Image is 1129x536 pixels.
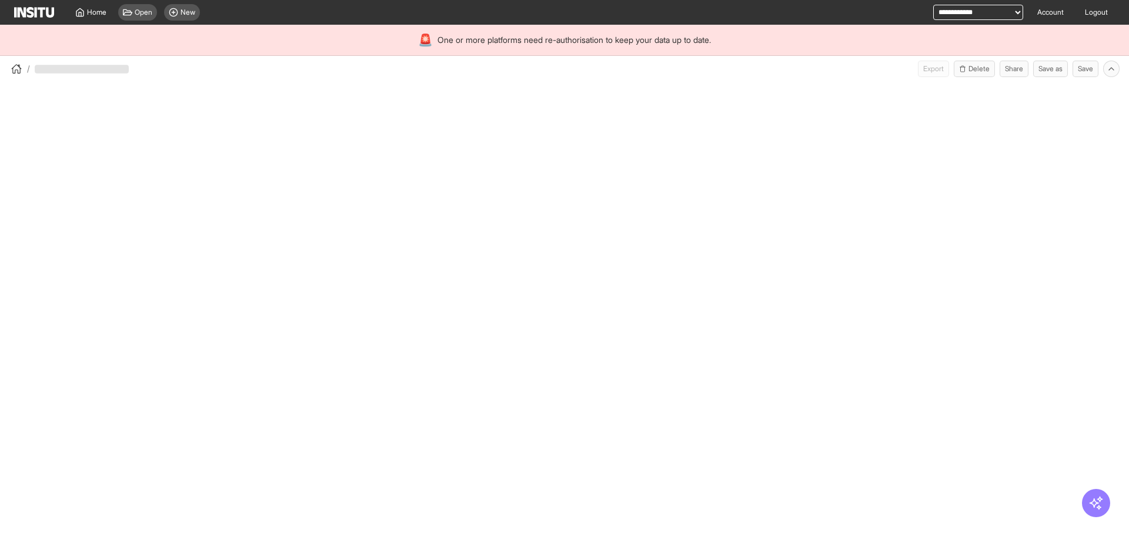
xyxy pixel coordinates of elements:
[954,61,995,77] button: Delete
[181,8,195,17] span: New
[1000,61,1028,77] button: Share
[1033,61,1068,77] button: Save as
[135,8,152,17] span: Open
[27,63,30,75] span: /
[918,61,949,77] button: Export
[918,61,949,77] span: Can currently only export from Insights reports.
[9,62,30,76] button: /
[87,8,106,17] span: Home
[437,34,711,46] span: One or more platforms need re-authorisation to keep your data up to date.
[418,32,433,48] div: 🚨
[14,7,54,18] img: Logo
[1073,61,1098,77] button: Save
